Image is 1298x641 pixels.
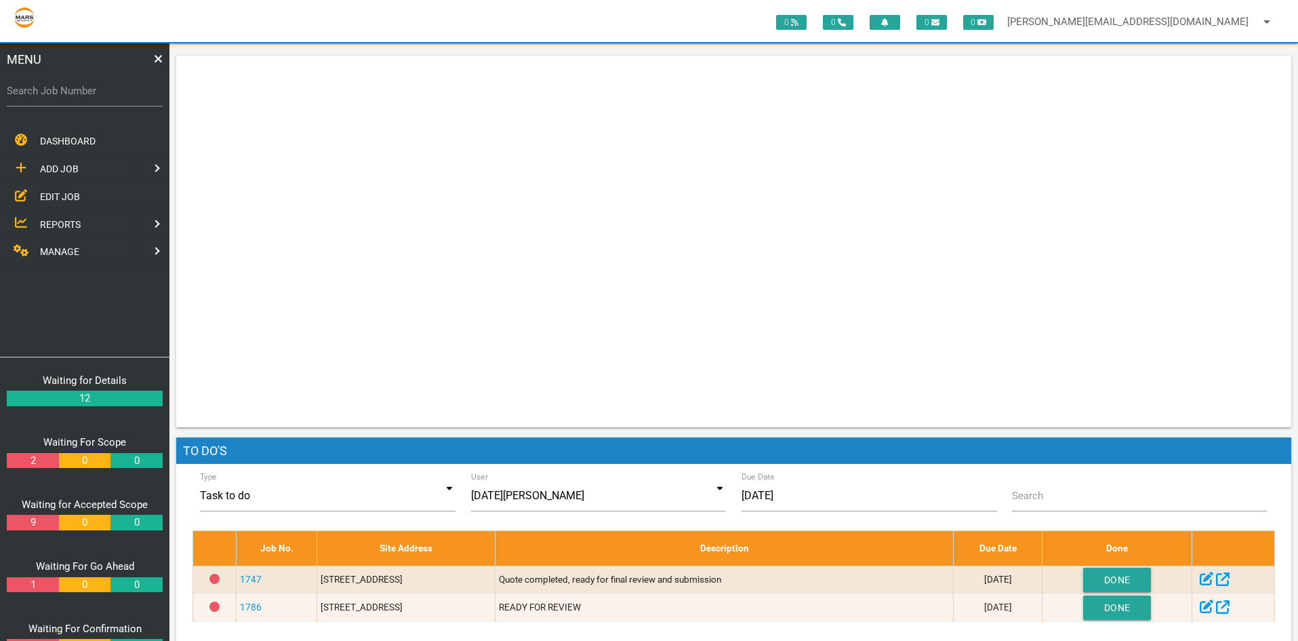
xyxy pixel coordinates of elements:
[953,594,1042,621] td: [DATE]
[317,566,495,594] td: [STREET_ADDRESS]
[7,83,163,99] label: Search Job Number
[953,531,1042,566] th: Due Date
[1083,596,1151,620] button: Done
[40,163,79,174] span: ADD JOB
[916,15,947,30] span: 0
[36,560,134,572] a: Waiting For Go Ahead
[59,577,110,593] a: 0
[110,453,162,469] a: 0
[40,246,79,257] span: MANAGE
[14,7,35,28] img: s3file
[499,572,949,586] p: Quote completed, ready for final review and submission
[236,531,317,566] th: Job No.
[495,531,953,566] th: Description
[963,15,994,30] span: 0
[471,471,488,483] label: User
[40,136,96,147] span: DASHBOARD
[240,574,262,585] a: 1747
[776,15,807,30] span: 0
[110,577,162,593] a: 0
[823,15,853,30] span: 0
[7,50,41,69] span: MENU
[7,391,163,406] a: 12
[1012,488,1043,504] label: Search
[28,623,142,635] a: Waiting For Confirmation
[7,515,58,530] a: 9
[110,515,162,530] a: 0
[7,577,58,593] a: 1
[953,566,1042,594] td: [DATE]
[7,453,58,469] a: 2
[317,594,495,621] td: [STREET_ADDRESS]
[43,436,126,448] a: Waiting For Scope
[317,531,495,566] th: Site Address
[59,453,110,469] a: 0
[499,600,949,614] p: READY FOR REVIEW
[59,515,110,530] a: 0
[200,471,217,483] label: Type
[40,218,81,229] span: REPORTS
[742,471,775,483] label: Due Date
[240,602,262,613] a: 1786
[1042,531,1192,566] th: Done
[22,499,148,511] a: Waiting for Accepted Scope
[176,438,1291,465] h1: To Do's
[1083,568,1151,592] button: Done
[40,191,80,201] span: EDIT JOB
[43,374,127,387] a: Waiting for Details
